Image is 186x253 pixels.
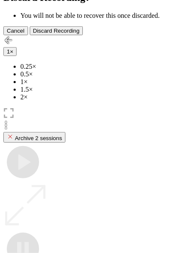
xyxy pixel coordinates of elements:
[20,70,183,78] li: 0.5×
[3,47,17,56] button: 1×
[20,78,183,86] li: 1×
[20,86,183,93] li: 1.5×
[3,132,65,143] button: Archive 2 sessions
[3,26,28,35] button: Cancel
[20,12,183,20] li: You will not be able to recover this once discarded.
[20,63,183,70] li: 0.25×
[20,93,183,101] li: 2×
[30,26,83,35] button: Discard Recording
[7,133,62,141] div: Archive 2 sessions
[7,48,10,55] span: 1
